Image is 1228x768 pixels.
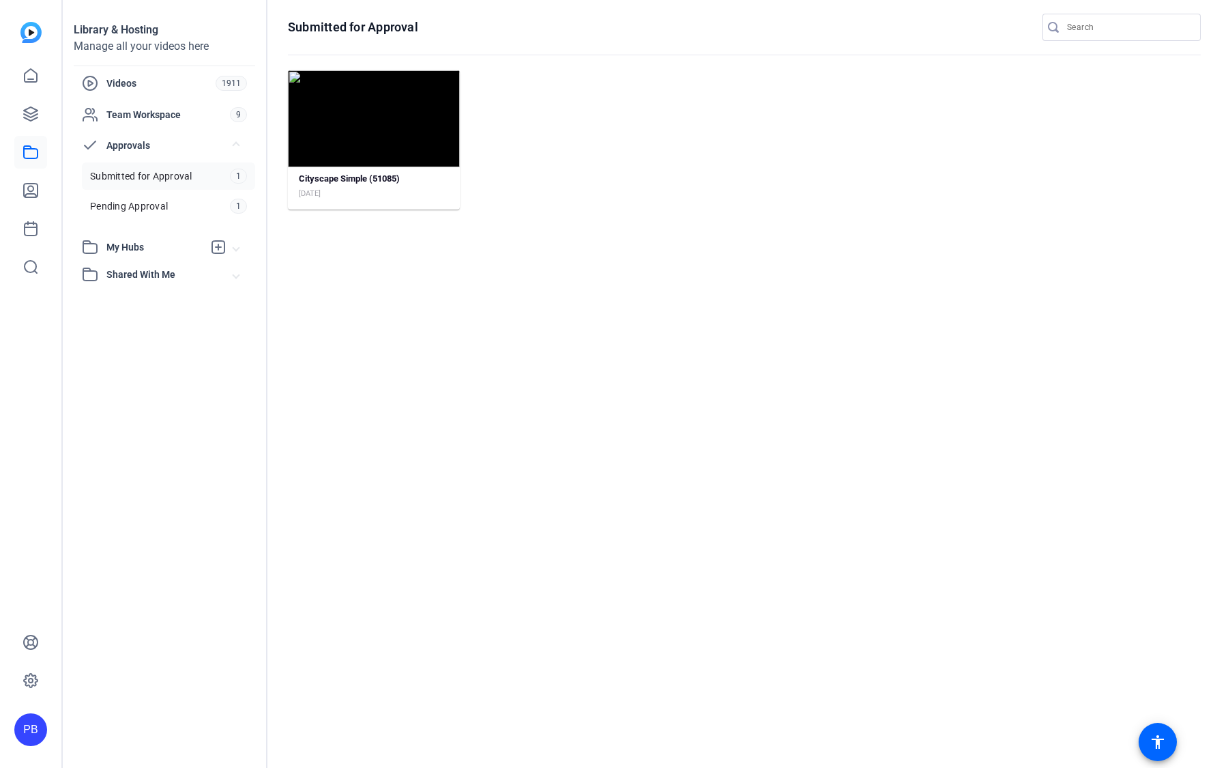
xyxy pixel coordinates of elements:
[106,268,233,282] span: Shared With Me
[74,261,255,288] mat-expansion-panel-header: Shared With Me
[74,233,255,261] mat-expansion-panel-header: My Hubs
[1067,19,1190,35] input: Search
[230,199,247,214] span: 1
[90,199,168,213] span: Pending Approval
[74,38,255,55] div: Manage all your videos here
[14,713,47,746] div: PB
[82,193,255,220] a: Pending Approval1
[74,22,255,38] div: Library & Hosting
[20,22,42,43] img: blue-gradient.svg
[90,169,192,183] span: Submitted for Approval
[216,76,247,91] span: 1911
[106,108,230,122] span: Team Workspace
[299,188,321,199] span: [DATE]
[230,169,247,184] span: 1
[230,107,247,122] span: 9
[1150,734,1166,750] mat-icon: accessibility
[74,159,255,233] div: Approvals
[288,19,418,35] h1: Submitted for Approval
[106,240,203,255] span: My Hubs
[106,139,233,153] span: Approvals
[299,173,400,184] strong: Cityscape Simple (51085)
[74,132,255,159] mat-expansion-panel-header: Approvals
[106,76,216,90] span: Videos
[82,162,255,190] a: Submitted for Approval1
[299,173,449,199] a: Cityscape Simple (51085)[DATE]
